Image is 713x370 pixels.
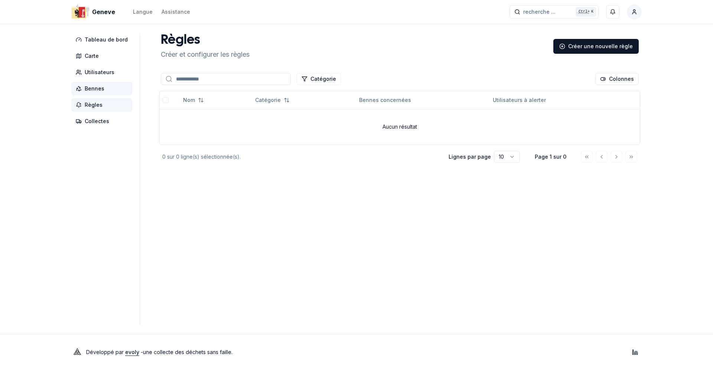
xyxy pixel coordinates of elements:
[161,49,250,60] p: Créer et configurer les règles
[85,52,99,60] span: Carte
[85,85,104,92] span: Bennes
[125,349,139,355] a: evoly
[532,153,569,161] div: Page 1 sur 0
[71,66,135,79] a: Utilisateurs
[85,69,114,76] span: Utilisateurs
[71,49,135,63] a: Carte
[163,97,169,103] button: select-all
[359,96,487,104] div: Bennes concernées
[71,7,118,16] a: Geneve
[85,118,109,125] span: Collectes
[71,115,135,128] a: Collectes
[86,347,232,357] p: Développé par - une collecte des déchets sans faille .
[183,96,195,104] span: Nom
[92,7,115,16] span: Geneve
[523,8,556,16] span: recherche ...
[85,36,128,43] span: Tableau de bord
[251,94,294,106] button: Not sorted. Click to sort ascending.
[133,8,153,16] div: Langue
[71,346,83,358] img: Evoly Logo
[71,98,135,112] a: Règles
[553,39,639,54] a: Créer une nouvelle règle
[85,101,102,109] span: Règles
[160,109,640,145] td: Aucun résultat
[161,33,250,48] h1: Règles
[297,73,341,85] button: Filtrer les lignes
[162,153,437,161] div: 0 sur 0 ligne(s) sélectionnée(s).
[509,5,599,19] button: recherche ...Ctrl+K
[133,7,153,16] button: Langue
[595,73,639,85] button: Cocher les colonnes
[71,3,89,21] img: Geneve Logo
[179,94,208,106] button: Not sorted. Click to sort ascending.
[255,96,281,104] span: Catégorie
[493,96,623,104] div: Utilisateurs à alerter
[449,153,491,161] p: Lignes par page
[71,33,135,46] a: Tableau de bord
[71,82,135,95] a: Bennes
[162,7,190,16] a: Assistance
